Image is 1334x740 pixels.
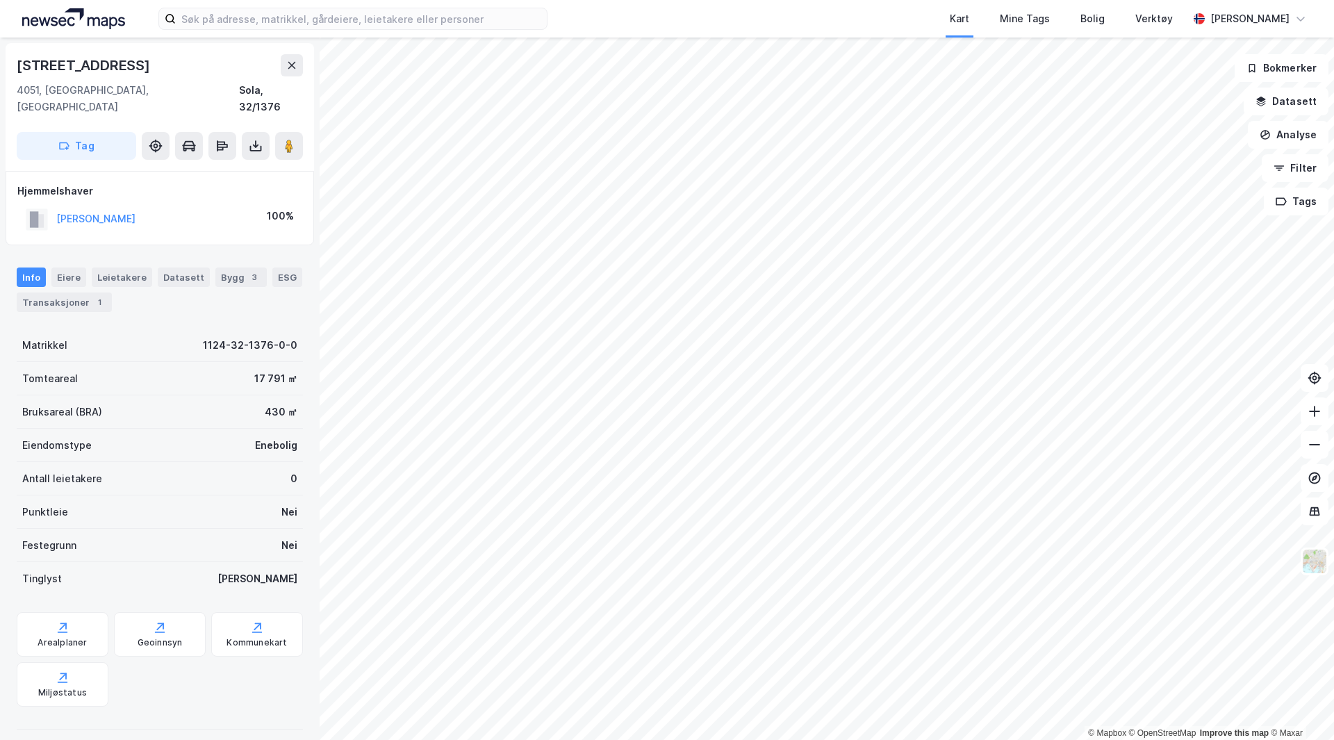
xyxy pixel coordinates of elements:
div: [PERSON_NAME] [217,570,297,587]
a: Mapbox [1088,728,1126,738]
button: Analyse [1248,121,1328,149]
button: Datasett [1244,88,1328,115]
div: Eiere [51,268,86,287]
div: Matrikkel [22,337,67,354]
div: 17 791 ㎡ [254,370,297,387]
div: Punktleie [22,504,68,520]
div: 1 [92,295,106,309]
div: 1124-32-1376-0-0 [203,337,297,354]
img: logo.a4113a55bc3d86da70a041830d287a7e.svg [22,8,125,29]
div: Geoinnsyn [138,637,183,648]
iframe: Chat Widget [1265,673,1334,740]
a: Improve this map [1200,728,1269,738]
div: Miljøstatus [38,687,87,698]
div: Mine Tags [1000,10,1050,27]
div: Sola, 32/1376 [239,82,303,115]
div: Tomteareal [22,370,78,387]
input: Søk på adresse, matrikkel, gårdeiere, leietakere eller personer [176,8,547,29]
div: Kommunekart [227,637,287,648]
div: 0 [290,470,297,487]
div: Nei [281,537,297,554]
div: Kart [950,10,969,27]
button: Filter [1262,154,1328,182]
div: Antall leietakere [22,470,102,487]
div: 4051, [GEOGRAPHIC_DATA], [GEOGRAPHIC_DATA] [17,82,239,115]
div: Festegrunn [22,537,76,554]
a: OpenStreetMap [1129,728,1196,738]
div: ESG [272,268,302,287]
div: Info [17,268,46,287]
div: Tinglyst [22,570,62,587]
div: Leietakere [92,268,152,287]
div: Verktøy [1135,10,1173,27]
button: Bokmerker [1235,54,1328,82]
div: 3 [247,270,261,284]
div: Eiendomstype [22,437,92,454]
div: Datasett [158,268,210,287]
div: [PERSON_NAME] [1210,10,1290,27]
div: Bruksareal (BRA) [22,404,102,420]
button: Tag [17,132,136,160]
div: Bolig [1080,10,1105,27]
div: Bygg [215,268,267,287]
div: Nei [281,504,297,520]
div: Enebolig [255,437,297,454]
div: Hjemmelshaver [17,183,302,199]
div: [STREET_ADDRESS] [17,54,153,76]
div: 100% [267,208,294,224]
div: Transaksjoner [17,293,112,312]
div: Arealplaner [38,637,87,648]
div: 430 ㎡ [265,404,297,420]
button: Tags [1264,188,1328,215]
img: Z [1301,548,1328,575]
